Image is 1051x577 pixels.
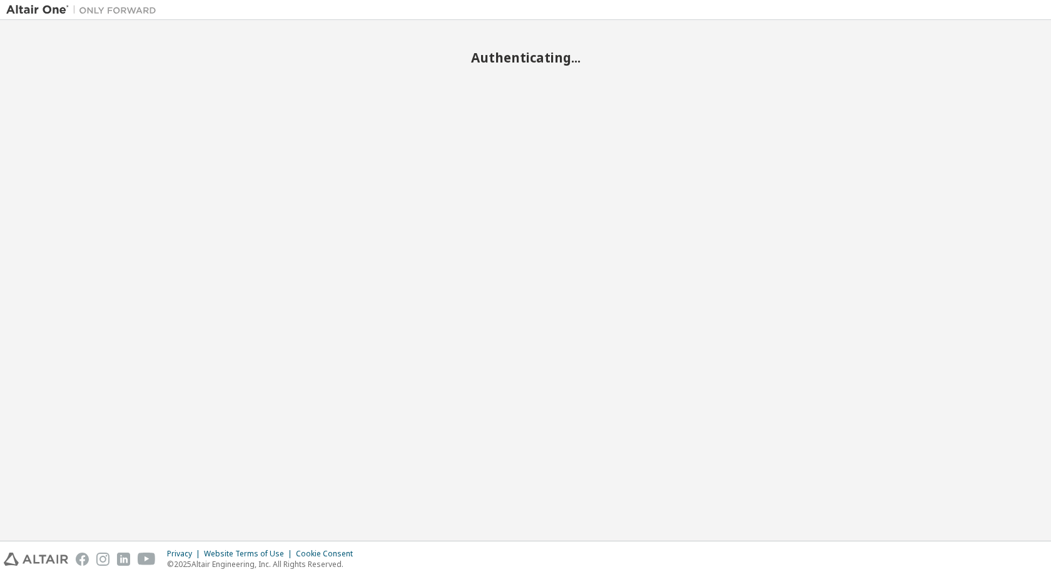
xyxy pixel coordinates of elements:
img: youtube.svg [138,553,156,566]
h2: Authenticating... [6,49,1045,66]
img: Altair One [6,4,163,16]
img: facebook.svg [76,553,89,566]
p: © 2025 Altair Engineering, Inc. All Rights Reserved. [167,559,360,569]
div: Website Terms of Use [204,549,296,559]
img: instagram.svg [96,553,109,566]
div: Privacy [167,549,204,559]
div: Cookie Consent [296,549,360,559]
img: linkedin.svg [117,553,130,566]
img: altair_logo.svg [4,553,68,566]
